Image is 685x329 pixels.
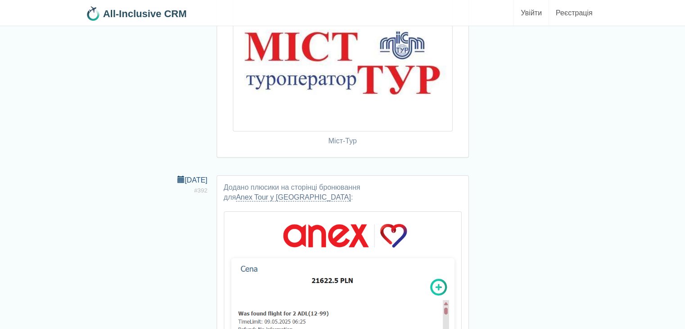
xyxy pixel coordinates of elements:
span: #392 [194,187,208,194]
a: Anex Tour у [GEOGRAPHIC_DATA] [236,193,351,201]
img: 32x32.png [86,6,100,21]
b: All-Inclusive CRM [103,8,187,19]
a: [DATE] [177,176,207,184]
p: Додано плюсики на сторінці бронювання для : [224,183,462,202]
p: Міст-Тур [224,136,462,146]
